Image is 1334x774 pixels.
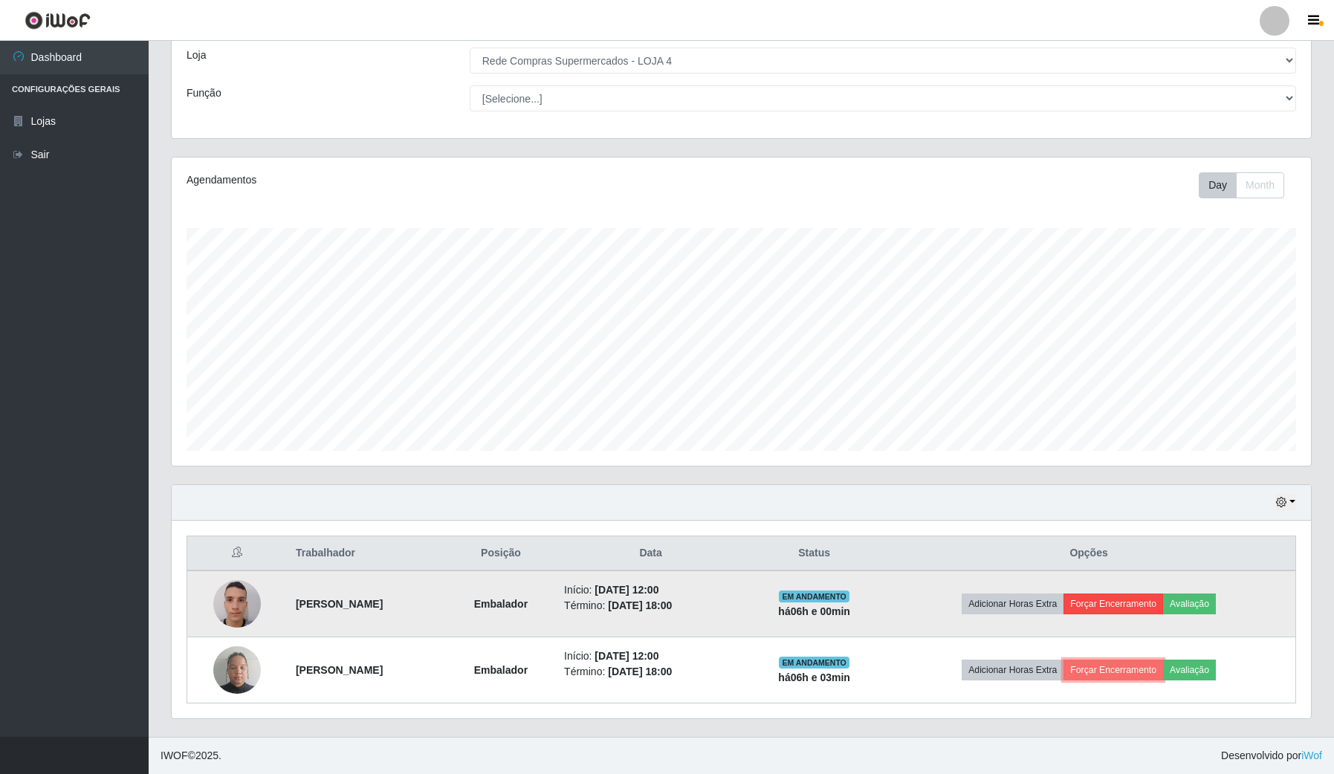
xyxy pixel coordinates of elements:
[746,536,882,571] th: Status
[1221,748,1322,764] span: Desenvolvido por
[608,599,672,611] time: [DATE] 18:00
[564,664,737,680] li: Término:
[608,666,672,677] time: [DATE] 18:00
[187,48,206,63] label: Loja
[564,582,737,598] li: Início:
[595,584,658,596] time: [DATE] 12:00
[779,591,849,602] span: EM ANDAMENTO
[564,648,737,664] li: Início:
[1199,172,1284,198] div: First group
[882,536,1295,571] th: Opções
[778,605,850,617] strong: há 06 h e 00 min
[161,748,221,764] span: © 2025 .
[555,536,746,571] th: Data
[1163,660,1216,680] button: Avaliação
[447,536,555,571] th: Posição
[1063,593,1163,614] button: Forçar Encerramento
[161,749,188,761] span: IWOF
[1163,593,1216,614] button: Avaliação
[187,85,221,101] label: Função
[1236,172,1284,198] button: Month
[474,598,528,610] strong: Embalador
[287,536,447,571] th: Trabalhador
[779,657,849,669] span: EM ANDAMENTO
[564,598,737,614] li: Término:
[1199,172,1237,198] button: Day
[187,172,636,188] div: Agendamentos
[1063,660,1163,680] button: Forçar Encerramento
[296,664,383,676] strong: [PERSON_NAME]
[1301,749,1322,761] a: iWof
[1199,172,1296,198] div: Toolbar with button groups
[962,593,1063,614] button: Adicionar Horas Extra
[962,660,1063,680] button: Adicionar Horas Extra
[25,11,91,30] img: CoreUI Logo
[296,598,383,610] strong: [PERSON_NAME]
[213,638,261,701] img: 1742940003464.jpeg
[778,671,850,683] strong: há 06 h e 03 min
[474,664,528,676] strong: Embalador
[595,650,658,662] time: [DATE] 12:00
[213,572,261,635] img: 1714228813172.jpeg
